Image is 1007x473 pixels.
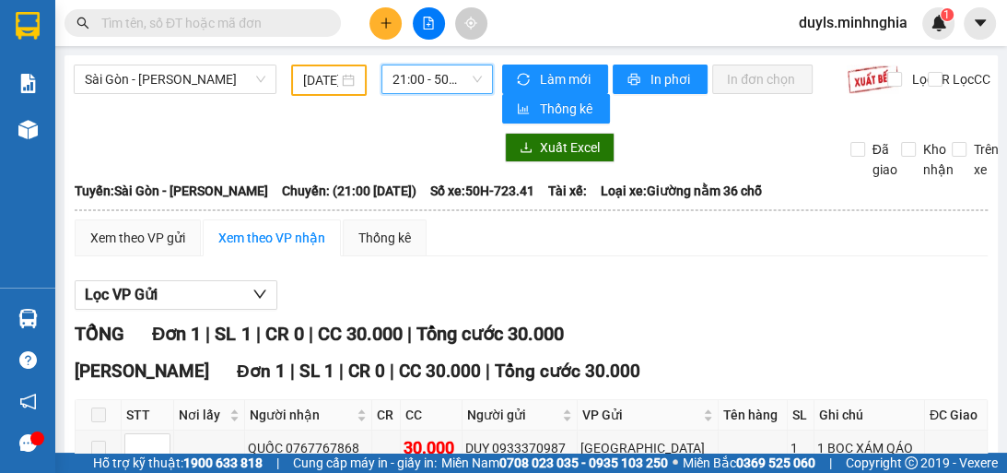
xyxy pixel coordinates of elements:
div: 30.000 [404,435,459,461]
div: 1 BỌC XÁM QÁO [817,438,921,458]
span: Tổng cước 30.000 [416,323,563,345]
img: 9k= [847,65,899,94]
img: warehouse-icon [18,309,38,328]
button: In đơn chọn [712,65,813,94]
span: Hỗ trợ kỹ thuật: [93,453,263,473]
button: syncLàm mới [502,65,608,94]
input: 14/10/2025 [303,70,338,90]
span: CC 30.000 [399,361,481,382]
th: STT [122,400,174,431]
span: Loại xe: Giường nằm 36 chỗ [601,181,762,201]
img: logo-vxr [16,12,40,40]
button: printerIn phơi [613,65,708,94]
span: plus [380,17,392,30]
span: bar-chart [517,102,533,117]
strong: 0369 525 060 [736,455,815,470]
span: aim [464,17,477,30]
img: solution-icon [18,74,38,93]
strong: 0708 023 035 - 0935 103 250 [499,455,668,470]
span: Người nhận [250,405,353,425]
b: Tuyến: Sài Gòn - [PERSON_NAME] [75,183,268,198]
span: copyright [905,456,918,469]
span: CR 0 [264,323,303,345]
span: SL 1 [215,323,251,345]
span: TỔNG [75,323,124,345]
span: Tài xế: [548,181,587,201]
img: icon-new-feature [931,15,947,31]
span: Thống kê [540,99,595,119]
span: sync [517,73,533,88]
span: Miền Bắc [683,453,815,473]
button: file-add [413,7,445,40]
button: caret-down [964,7,996,40]
span: SL 1 [299,361,334,382]
div: [GEOGRAPHIC_DATA] [580,438,715,458]
div: Xem theo VP gửi [90,228,185,248]
button: aim [455,7,487,40]
span: | [255,323,260,345]
div: DUY 0933370987 [465,438,574,458]
span: Chuyến: (21:00 [DATE]) [282,181,416,201]
span: Trên xe [966,139,1006,180]
span: | [205,323,210,345]
span: | [276,453,279,473]
th: ĐC Giao [925,400,988,431]
span: ⚪️ [673,459,678,467]
img: warehouse-icon [18,120,38,139]
span: | [829,453,832,473]
span: caret-down [972,15,989,31]
span: Đã giao [865,139,905,180]
span: Người gửi [467,405,558,425]
button: plus [369,7,402,40]
span: Cung cấp máy in - giấy in: [293,453,437,473]
span: | [308,323,312,345]
span: VP Gửi [582,405,699,425]
span: Sài Gòn - Phan Rí [85,65,265,93]
span: Nơi lấy [179,405,226,425]
span: Lọc CR [905,69,953,89]
th: Tên hàng [719,400,788,431]
span: | [339,361,344,382]
td: Sài Gòn [578,431,719,467]
span: notification [19,393,37,410]
div: QUỐC 0767767868 [248,438,369,458]
input: Tìm tên, số ĐT hoặc mã đơn [101,13,319,33]
span: Số xe: 50H-723.41 [430,181,534,201]
span: Đơn 1 [152,323,201,345]
span: Miền Nam [441,453,668,473]
span: CC 30.000 [317,323,402,345]
span: printer [627,73,643,88]
span: [PERSON_NAME] [75,361,209,382]
span: In phơi [650,69,693,89]
span: | [390,361,394,382]
span: Kho nhận [916,139,961,180]
button: downloadXuất Excel [505,133,615,162]
th: Ghi chú [814,400,925,431]
span: Tổng cước 30.000 [495,361,640,382]
span: | [406,323,411,345]
span: file-add [422,17,435,30]
span: Làm mới [540,69,593,89]
th: CC [401,400,463,431]
span: Đơn 1 [237,361,286,382]
span: | [486,361,490,382]
span: CR 0 [348,361,385,382]
span: download [520,141,533,156]
sup: 1 [941,8,954,21]
span: duyls.minhnghia [784,11,922,34]
strong: 1900 633 818 [183,455,263,470]
span: Lọc CC [945,69,993,89]
span: message [19,434,37,452]
span: search [76,17,89,30]
button: bar-chartThống kê [502,94,610,124]
th: CR [372,400,401,431]
div: 1 [790,438,811,458]
span: Xuất Excel [540,137,600,158]
span: 21:00 - 50H-723.41 [392,65,482,93]
span: | [290,361,295,382]
span: 1 [943,8,950,21]
th: SL [788,400,814,431]
div: Xem theo VP nhận [218,228,325,248]
span: Lọc VP Gửi [85,283,158,306]
div: Thống kê [358,228,411,248]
